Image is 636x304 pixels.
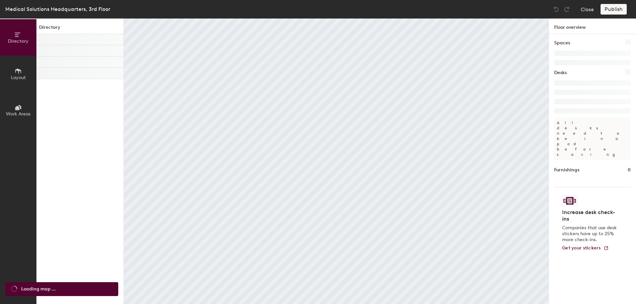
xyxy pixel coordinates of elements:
[5,5,110,13] div: Medical Solutions Headquarters, 3rd Floor
[11,75,26,80] span: Layout
[562,245,609,251] a: Get your stickers
[21,285,56,293] span: Loading map ...
[562,195,577,206] img: Sticker logo
[124,19,549,304] canvas: Map
[554,117,631,160] p: All desks need to be in a pod before saving
[8,38,28,44] span: Directory
[36,24,124,34] h1: Directory
[549,19,636,34] h1: Floor overview
[562,245,601,251] span: Get your stickers
[554,69,567,76] h1: Desks
[6,111,30,117] span: Work Areas
[581,4,594,15] button: Close
[554,39,570,47] h1: Spaces
[563,6,570,13] img: Redo
[628,166,631,174] h1: 0
[553,6,559,13] img: Undo
[562,225,619,243] p: Companies that use desk stickers have up to 25% more check-ins.
[562,209,619,222] h4: Increase desk check-ins
[554,166,579,174] h1: Furnishings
